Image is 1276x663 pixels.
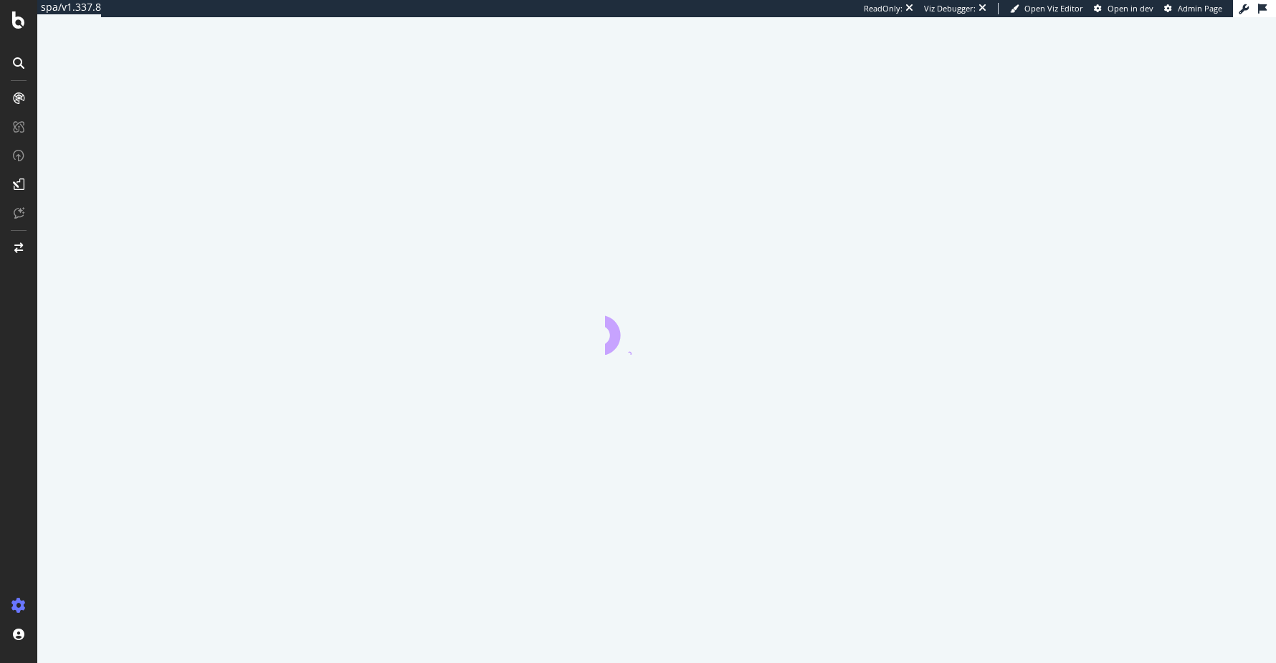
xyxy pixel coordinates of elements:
[1164,3,1222,14] a: Admin Page
[1010,3,1083,14] a: Open Viz Editor
[1178,3,1222,14] span: Admin Page
[605,303,708,355] div: animation
[924,3,976,14] div: Viz Debugger:
[1024,3,1083,14] span: Open Viz Editor
[1094,3,1153,14] a: Open in dev
[864,3,903,14] div: ReadOnly:
[1108,3,1153,14] span: Open in dev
